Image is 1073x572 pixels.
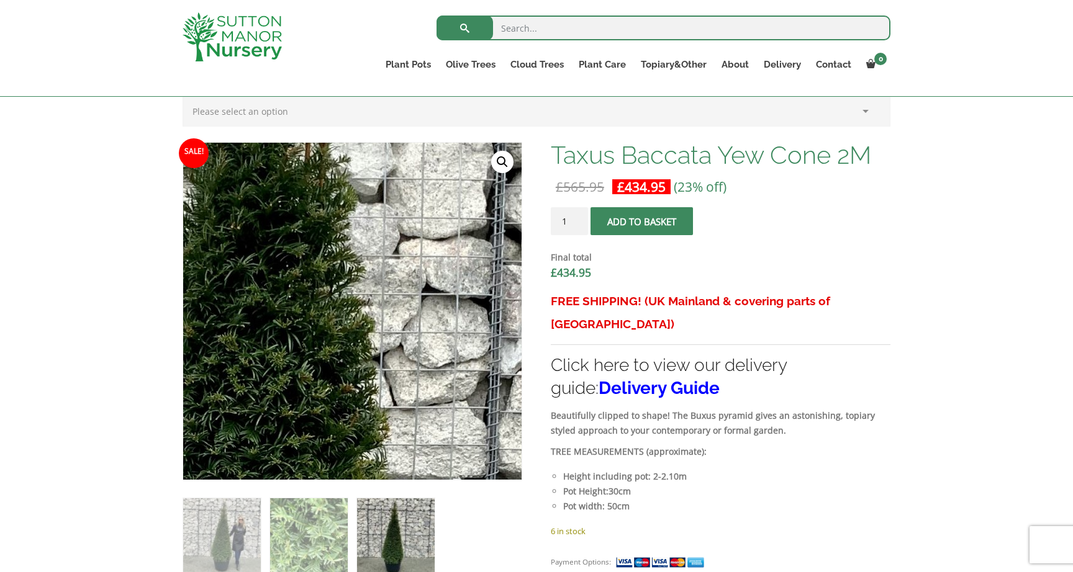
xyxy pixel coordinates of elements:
[551,557,611,566] small: Payment Options:
[591,207,693,235] button: Add to basket
[437,16,890,40] input: Search...
[617,178,666,195] bdi: 434.95
[859,56,890,73] a: 0
[556,178,563,195] span: £
[551,354,890,400] h3: Click here to view our delivery guide:
[503,56,571,73] a: Cloud Trees
[551,250,890,265] dt: Final total
[438,56,503,73] a: Olive Trees
[633,56,714,73] a: Topiary&Other
[183,12,282,61] img: logo
[551,207,588,235] input: Product quantity
[599,378,720,398] a: Delivery Guide
[179,138,209,168] span: Sale!
[551,142,890,168] h1: Taxus Baccata Yew Cone 2M
[714,56,756,73] a: About
[551,265,591,280] bdi: 434.95
[563,470,687,482] strong: Height including pot: 2-2.10m
[556,178,604,195] bdi: 565.95
[808,56,859,73] a: Contact
[563,485,631,497] strong: Pot Height:30cm
[674,178,727,195] span: (23% off)
[551,524,890,538] p: 6 in stock
[617,178,625,195] span: £
[615,556,709,569] img: payment supported
[563,500,630,512] strong: Pot width: 50cm
[378,56,438,73] a: Plant Pots
[756,56,808,73] a: Delivery
[551,409,875,436] strong: Beautifully clipped to shape! The Buxus pyramid gives an astonishing, topiary styled approach to ...
[491,151,514,173] a: View full-screen image gallery
[551,290,890,336] h3: FREE SHIPPING! (UK Mainland & covering parts of [GEOGRAPHIC_DATA])
[551,445,707,457] strong: TREE MEASUREMENTS (approximate):
[551,265,557,280] span: £
[571,56,633,73] a: Plant Care
[874,53,887,65] span: 0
